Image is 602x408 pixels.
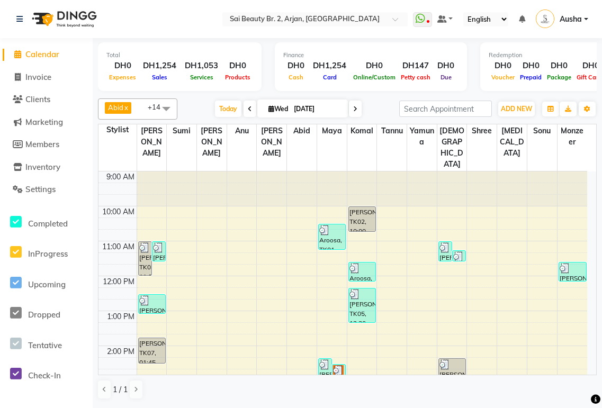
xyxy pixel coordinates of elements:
[25,184,56,194] span: Settings
[113,384,128,395] span: 1 / 1
[139,295,165,313] div: [PERSON_NAME], TK04, 12:30 PM-01:05 PM, Full face wax(with eyebrow )
[347,124,377,138] span: Komal
[106,60,139,72] div: DH0
[497,124,527,160] span: [MEDICAL_DATA]
[106,51,253,60] div: Total
[3,49,90,61] a: Calendar
[527,124,557,138] span: sonu
[489,60,517,72] div: DH0
[28,340,62,350] span: Tentative
[148,103,168,111] span: +14
[28,310,60,320] span: Dropped
[101,276,137,287] div: 12:00 PM
[137,124,167,160] span: [PERSON_NAME]
[498,102,535,116] button: ADD NEW
[501,105,532,113] span: ADD NEW
[287,124,317,138] span: Abid
[25,94,50,104] span: Clients
[349,262,375,281] div: Aroosa, TK01, 11:35 AM-12:10 PM, Mani/Pedi (Without Color)
[407,124,437,149] span: Yamuna
[399,101,492,117] input: Search Appointment
[439,359,465,378] div: [PERSON_NAME], TK06, 02:20 PM-02:55 PM, Hot Oil Head Massage (Without Wash)
[333,365,345,384] div: [PERSON_NAME], TK07, 02:30 PM-03:05 PM, Hot Oil Head Massage (Without Wash)
[467,124,497,138] span: Shree
[319,359,331,378] div: [PERSON_NAME], TK06, 02:20 PM-02:55 PM, Hot Oil Head Massage (Without Wash) (DH70)
[291,101,344,117] input: 2025-09-03
[187,74,216,81] span: Services
[558,124,587,149] span: monzeer
[100,206,137,217] div: 10:00 AM
[286,74,306,81] span: Cash
[544,60,574,72] div: DH0
[257,124,286,160] span: [PERSON_NAME]
[106,74,139,81] span: Expenses
[349,207,375,231] div: [PERSON_NAME], TK02, 10:00 AM-10:45 AM, Mani/Pedi (With Normal Color)
[351,74,398,81] span: Online/Custom
[317,124,347,138] span: Maya
[152,242,165,261] div: [PERSON_NAME], TK03, 11:00 AM-11:35 AM, Body Massage 1 Hour Free Wash (DH133)
[439,242,452,261] div: [PERSON_NAME], TK03, 11:00 AM-11:35 AM, Mani/Pedi (Without Color)
[433,60,459,72] div: DH0
[438,74,454,81] span: Due
[517,60,544,72] div: DH0
[98,124,137,135] div: Stylist
[105,346,137,357] div: 2:00 PM
[560,14,582,25] span: Ausha
[139,242,151,275] div: [PERSON_NAME], TK03, 11:00 AM-12:00 PM, Full Body Massage (60min)
[349,288,375,322] div: [PERSON_NAME], TK05, 12:20 PM-01:20 PM, Mani/Pedi(With Gel Color)
[27,4,100,34] img: logo
[283,51,459,60] div: Finance
[167,124,196,138] span: Sumi
[266,105,291,113] span: Wed
[123,103,128,112] a: x
[139,338,165,363] div: [PERSON_NAME], TK07, 01:45 PM-02:30 PM, Mani/Pedi (With Normal Color)
[25,72,51,82] span: Invoice
[25,162,60,172] span: Inventory
[25,49,59,59] span: Calendar
[559,262,586,281] div: [PERSON_NAME], TK03, 11:35 AM-12:10 PM, Blowdry Straight Without Wash Medium (DH100)
[222,60,253,72] div: DH0
[222,74,253,81] span: Products
[104,171,137,183] div: 9:00 AM
[139,60,181,72] div: DH1,254
[453,251,465,261] div: Aroosa, TK01, 11:15 AM-11:35 AM, Eyebrow Threading
[309,60,351,72] div: DH1,254
[105,311,137,322] div: 1:00 PM
[3,139,90,151] a: Members
[28,219,68,229] span: Completed
[3,116,90,129] a: Marketing
[227,124,257,138] span: Anu
[108,103,123,112] span: Abid
[28,279,66,289] span: Upcoming
[215,101,241,117] span: Today
[283,60,309,72] div: DH0
[25,117,63,127] span: Marketing
[197,124,227,160] span: [PERSON_NAME]
[377,124,407,138] span: Tannu
[149,74,170,81] span: Sales
[398,60,433,72] div: DH147
[320,74,339,81] span: Card
[536,10,554,28] img: Ausha
[489,74,517,81] span: Voucher
[517,74,544,81] span: Prepaid
[28,249,68,259] span: InProgress
[3,161,90,174] a: Inventory
[437,124,467,171] span: [DEMOGRAPHIC_DATA]
[181,60,222,72] div: DH1,053
[28,370,61,380] span: Check-In
[3,71,90,84] a: Invoice
[544,74,574,81] span: Package
[25,139,59,149] span: Members
[398,74,433,81] span: Petty cash
[319,224,345,249] div: Aroosa, TK01, 10:30 AM-11:15 AM, under arm/full leg/full arm wax + 10 min leg massage
[3,184,90,196] a: Settings
[351,60,398,72] div: DH0
[100,241,137,252] div: 11:00 AM
[3,94,90,106] a: Clients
